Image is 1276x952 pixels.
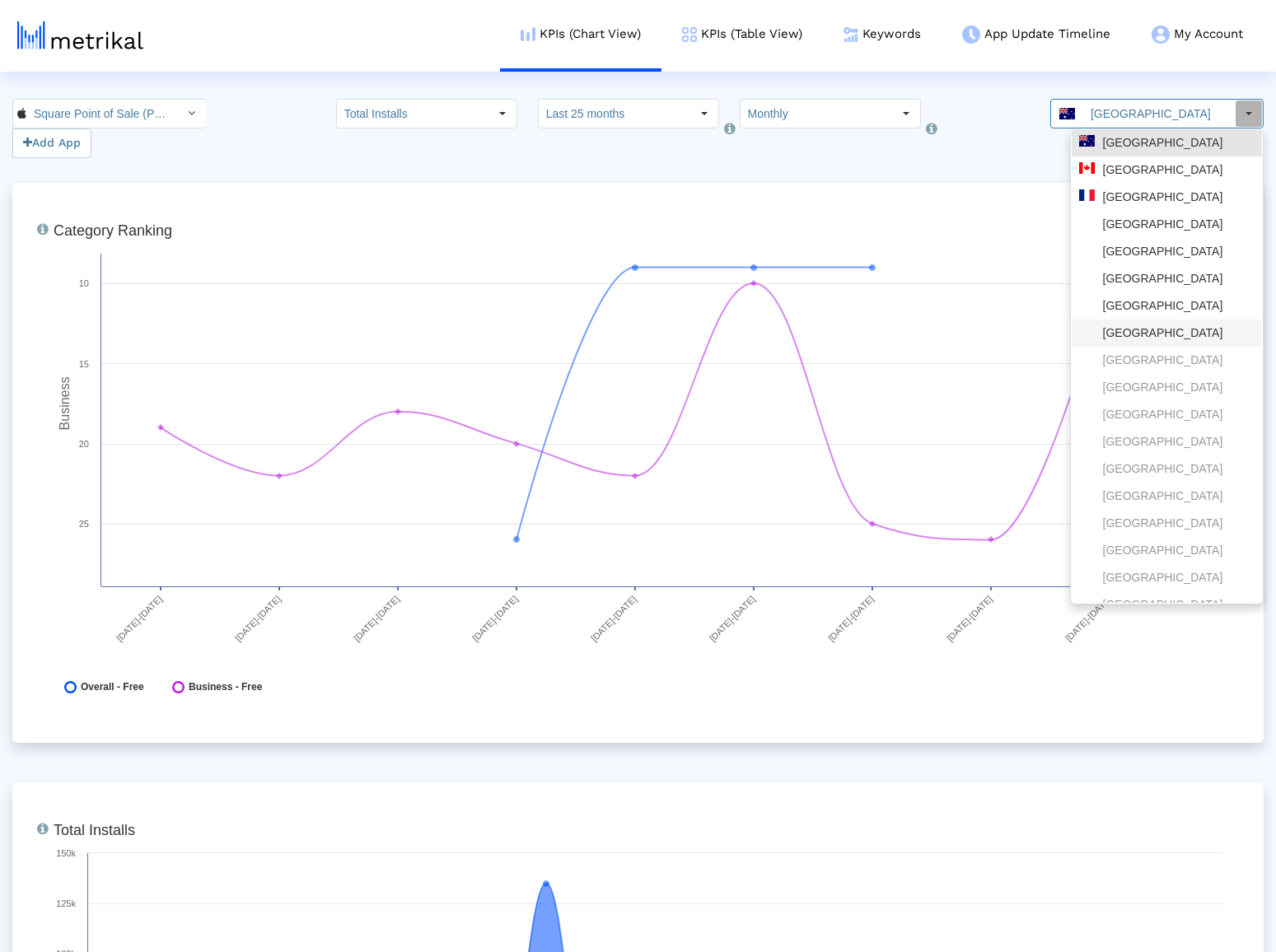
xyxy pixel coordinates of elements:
[1079,543,1255,558] div: [GEOGRAPHIC_DATA]
[58,377,72,431] tspan: Business
[81,681,144,693] span: Overall - Free
[1079,380,1255,395] div: [GEOGRAPHIC_DATA]
[1079,135,1255,151] div: [GEOGRAPHIC_DATA]
[1079,271,1255,287] div: [GEOGRAPHIC_DATA]
[1079,162,1255,178] div: [GEOGRAPHIC_DATA]
[1079,407,1255,422] div: [GEOGRAPHIC_DATA]
[470,594,520,643] text: [DATE]-[DATE]
[682,27,697,42] img: kpi-table-menu-icon.png
[79,519,89,529] text: 25
[521,27,535,41] img: kpi-chart-menu-icon.png
[589,594,638,643] text: [DATE]-[DATE]
[233,594,283,643] text: [DATE]-[DATE]
[1079,352,1255,368] div: [GEOGRAPHIC_DATA]
[189,681,262,693] span: Business - Free
[352,594,401,643] text: [DATE]-[DATE]
[115,594,164,643] text: [DATE]-[DATE]
[56,898,76,908] text: 125k
[1079,597,1255,613] div: [GEOGRAPHIC_DATA]
[1079,189,1255,205] div: [GEOGRAPHIC_DATA]
[690,100,718,128] div: Select
[1152,26,1170,44] img: my-account-menu-icon.png
[892,100,920,128] div: Select
[945,594,994,643] text: [DATE]-[DATE]
[178,100,206,128] div: Select
[844,27,858,42] img: keywords.png
[1079,217,1255,232] div: [GEOGRAPHIC_DATA]
[54,222,172,239] tspan: Category Ranking
[56,848,76,858] text: 150k
[1079,325,1255,341] div: [GEOGRAPHIC_DATA]
[1079,516,1255,531] div: [GEOGRAPHIC_DATA]
[488,100,516,128] div: Select
[1235,100,1263,128] div: Select
[1079,570,1255,586] div: [GEOGRAPHIC_DATA]
[1079,488,1255,504] div: [GEOGRAPHIC_DATA]
[1079,434,1255,450] div: [GEOGRAPHIC_DATA]
[1079,244,1255,259] div: [GEOGRAPHIC_DATA]
[54,822,135,838] tspan: Total Installs
[79,359,89,369] text: 15
[1079,298,1255,314] div: [GEOGRAPHIC_DATA]
[1063,594,1113,643] text: [DATE]-[DATE]
[1079,461,1255,477] div: [GEOGRAPHIC_DATA]
[79,439,89,449] text: 20
[826,594,876,643] text: [DATE]-[DATE]
[79,278,89,288] text: 10
[17,21,143,49] img: metrical-logo-light.png
[708,594,757,643] text: [DATE]-[DATE]
[12,128,91,158] button: Add App
[962,26,980,44] img: app-update-menu-icon.png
